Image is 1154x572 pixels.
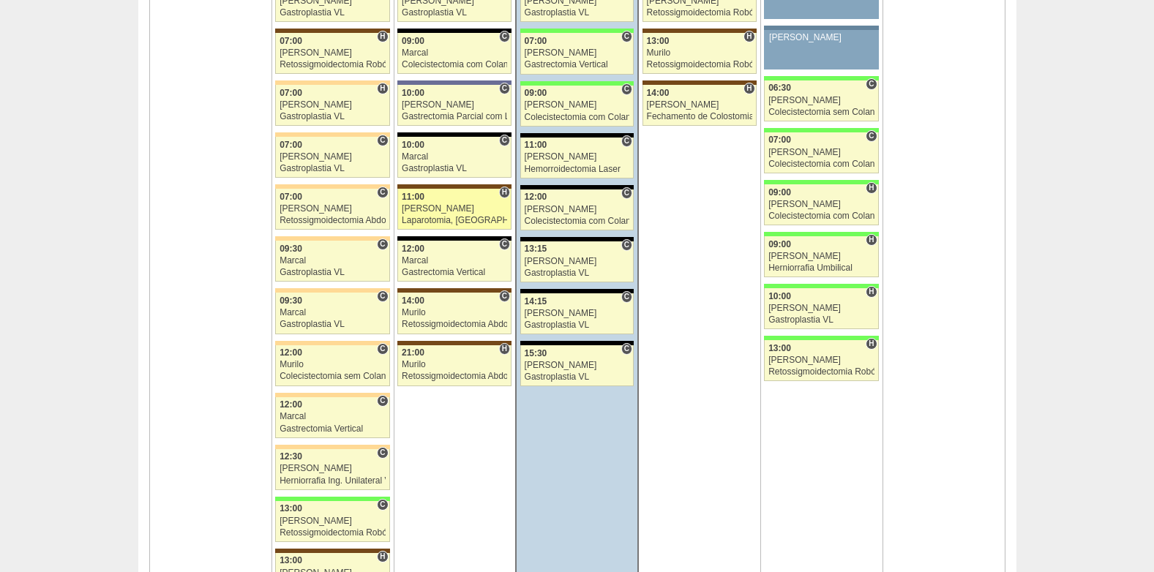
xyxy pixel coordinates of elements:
[402,88,424,98] span: 10:00
[525,8,630,18] div: Gastroplastia VL
[275,241,389,282] a: C 09:30 Marcal Gastroplastia VL
[377,290,388,302] span: Consultório
[768,96,874,105] div: [PERSON_NAME]
[764,180,878,184] div: Key: Brasil
[520,33,634,74] a: C 07:00 [PERSON_NAME] Gastrectomia Vertical
[397,29,512,33] div: Key: Blanc
[764,76,878,80] div: Key: Brasil
[280,256,386,266] div: Marcal
[397,132,512,137] div: Key: Blanc
[402,296,424,306] span: 14:00
[621,343,632,355] span: Consultório
[280,216,386,225] div: Retossigmoidectomia Abdominal VL
[764,232,878,236] div: Key: Brasil
[520,138,634,178] a: C 11:00 [PERSON_NAME] Hemorroidectomia Laser
[280,60,386,69] div: Retossigmoidectomia Robótica
[377,343,388,355] span: Consultório
[280,48,386,58] div: [PERSON_NAME]
[647,112,752,121] div: Fechamento de Colostomia ou Enterostomia
[621,31,632,42] span: Consultório
[866,130,877,142] span: Consultório
[402,140,424,150] span: 10:00
[764,336,878,340] div: Key: Brasil
[647,36,670,46] span: 13:00
[525,217,630,226] div: Colecistectomia com Colangiografia VL
[397,288,512,293] div: Key: Santa Joana
[280,528,386,538] div: Retossigmoidectomia Robótica
[397,80,512,85] div: Key: Vila Nova Star
[621,187,632,199] span: Consultório
[520,341,634,345] div: Key: Blanc
[280,451,302,462] span: 12:30
[280,399,302,410] span: 12:00
[525,348,547,358] span: 15:30
[525,152,630,162] div: [PERSON_NAME]
[520,293,634,334] a: C 14:15 [PERSON_NAME] Gastroplastia VL
[402,60,507,69] div: Colecistectomia com Colangiografia VL
[402,216,507,225] div: Laparotomia, [GEOGRAPHIC_DATA], Drenagem, Bridas VL
[768,367,874,377] div: Retossigmoidectomia Robótica
[275,397,389,438] a: C 12:00 Marcal Gastrectomia Vertical
[768,148,874,157] div: [PERSON_NAME]
[402,372,507,381] div: Retossigmoidectomia Abdominal VL
[377,395,388,407] span: Consultório
[402,100,507,110] div: [PERSON_NAME]
[275,497,389,501] div: Key: Brasil
[621,135,632,147] span: Consultório
[768,239,791,249] span: 09:00
[499,31,510,42] span: Consultório
[743,83,754,94] span: Hospital
[866,182,877,194] span: Hospital
[402,8,507,18] div: Gastroplastia VL
[397,236,512,241] div: Key: Blanc
[275,449,389,490] a: C 12:30 [PERSON_NAME] Herniorrafia Ing. Unilateral VL
[280,516,386,526] div: [PERSON_NAME]
[275,293,389,334] a: C 09:30 Marcal Gastroplastia VL
[280,152,386,162] div: [PERSON_NAME]
[621,239,632,251] span: Consultório
[525,140,547,150] span: 11:00
[768,252,874,261] div: [PERSON_NAME]
[275,33,389,74] a: H 07:00 [PERSON_NAME] Retossigmoidectomia Robótica
[866,234,877,246] span: Hospital
[621,83,632,95] span: Consultório
[764,340,878,381] a: H 13:00 [PERSON_NAME] Retossigmoidectomia Robótica
[377,238,388,250] span: Consultório
[397,241,512,282] a: C 12:00 Marcal Gastrectomia Vertical
[764,128,878,132] div: Key: Brasil
[397,189,512,230] a: H 11:00 [PERSON_NAME] Laparotomia, [GEOGRAPHIC_DATA], Drenagem, Bridas VL
[397,33,512,74] a: C 09:00 Marcal Colecistectomia com Colangiografia VL
[520,289,634,293] div: Key: Blanc
[397,345,512,386] a: H 21:00 Murilo Retossigmoidectomia Abdominal VL
[768,355,874,365] div: [PERSON_NAME]
[275,85,389,126] a: H 07:00 [PERSON_NAME] Gastroplastia VL
[647,8,752,18] div: Retossigmoidectomia Robótica
[525,100,630,110] div: [PERSON_NAME]
[280,320,386,329] div: Gastroplastia VL
[377,499,388,511] span: Consultório
[397,137,512,178] a: C 10:00 Marcal Gastroplastia VL
[525,88,547,98] span: 09:00
[768,343,791,353] span: 13:00
[397,184,512,189] div: Key: Santa Joana
[280,347,302,358] span: 12:00
[520,237,634,241] div: Key: Blanc
[499,343,510,355] span: Hospital
[499,83,510,94] span: Consultório
[275,80,389,85] div: Key: Bartira
[280,372,386,381] div: Colecistectomia sem Colangiografia VL
[280,192,302,202] span: 07:00
[525,320,630,330] div: Gastroplastia VL
[275,189,389,230] a: C 07:00 [PERSON_NAME] Retossigmoidectomia Abdominal VL
[647,88,670,98] span: 14:00
[520,345,634,386] a: C 15:30 [PERSON_NAME] Gastroplastia VL
[377,447,388,459] span: Consultório
[525,372,630,382] div: Gastroplastia VL
[525,361,630,370] div: [PERSON_NAME]
[525,296,547,306] span: 14:15
[280,164,386,173] div: Gastroplastia VL
[402,360,507,369] div: Murilo
[525,257,630,266] div: [PERSON_NAME]
[769,33,874,42] div: [PERSON_NAME]
[647,60,752,69] div: Retossigmoidectomia Robótica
